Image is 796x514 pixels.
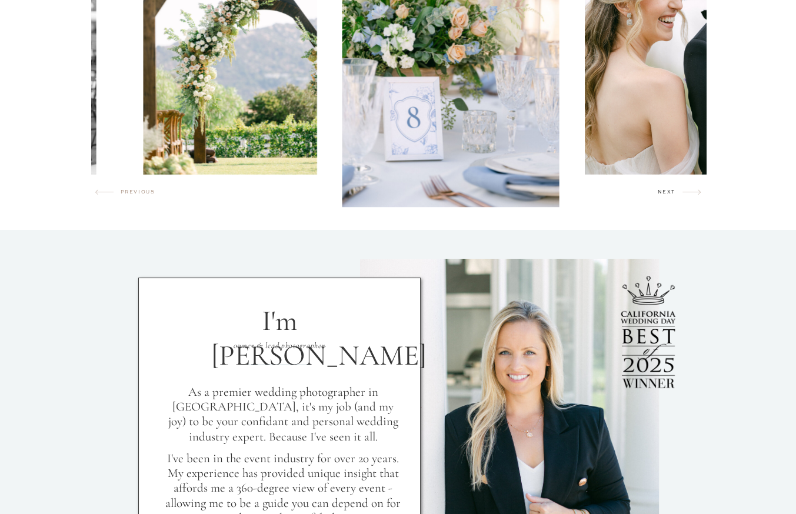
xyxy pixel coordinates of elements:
h2: next [658,188,682,200]
p: owner & lead photographer [198,339,361,349]
p: I'm [PERSON_NAME] [211,304,348,333]
h2: previous [121,188,158,198]
p: As a premier wedding photographer in [GEOGRAPHIC_DATA], it's my job (and my joy) to be your confi... [165,385,402,448]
